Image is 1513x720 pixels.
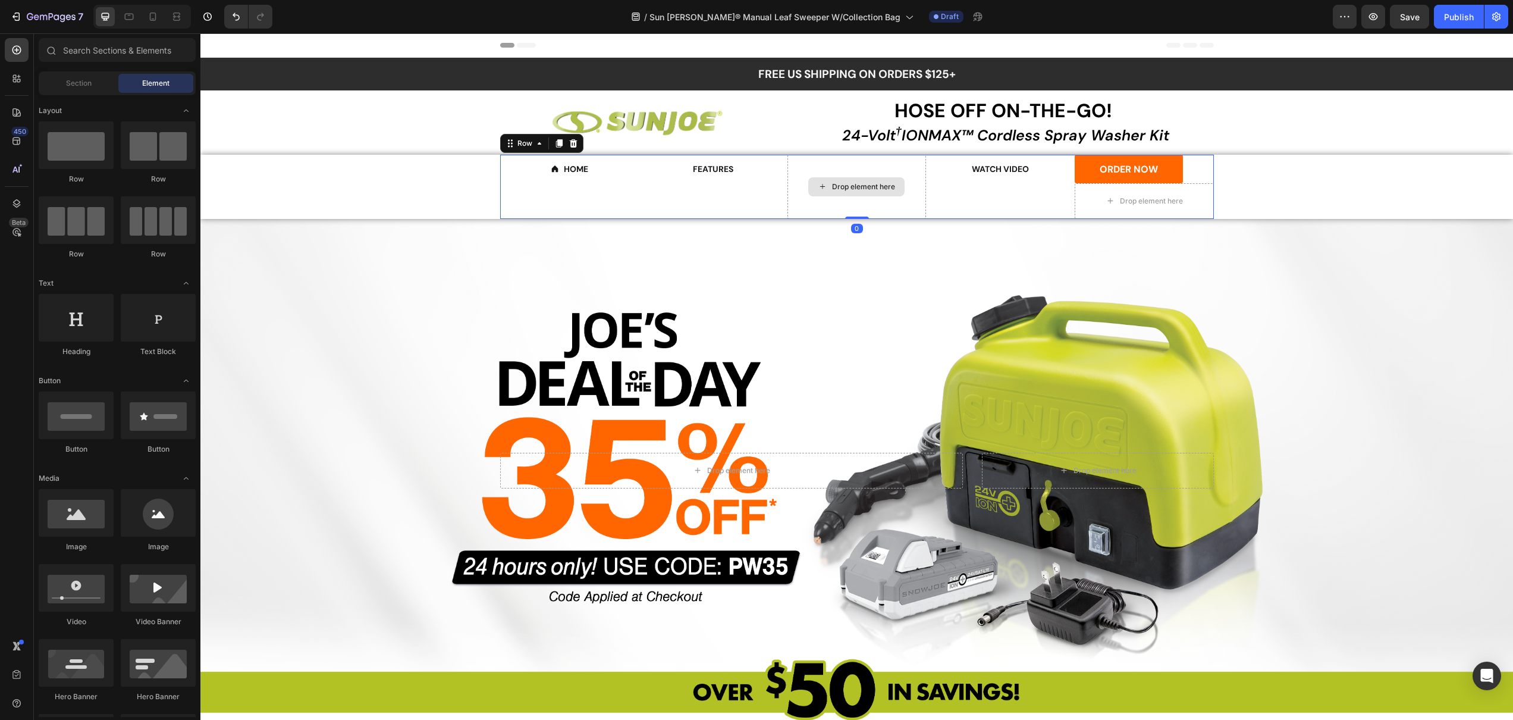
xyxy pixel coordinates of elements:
button: Publish [1434,5,1484,29]
span: Toggle open [177,101,196,120]
span: HOSE OFF ON-THE-GO! [694,65,912,90]
div: Hero Banner [39,691,114,702]
div: Beta [9,218,29,227]
span: Section [66,78,92,89]
span: 24-Volt IONMAX™ Cordless Spray Washer Kit [642,92,968,112]
div: Video Banner [121,616,196,627]
span: Text [39,278,54,289]
div: 0 [651,190,663,200]
p: HOME [363,130,388,142]
span: Toggle open [177,371,196,390]
span: Save [1400,12,1420,22]
div: ORDER NOW [899,128,958,145]
div: Row [121,249,196,259]
span: Sun [PERSON_NAME]® Manual Leaf Sweeper W/Collection Bag [649,11,900,23]
div: Drop element here [632,149,695,158]
div: Image [121,541,196,552]
div: Image [39,541,114,552]
div: Row [121,174,196,184]
span: Layout [39,105,62,116]
span: Toggle open [177,274,196,293]
div: Row [39,249,114,259]
a: WATCH VIDEO [757,124,843,146]
div: Video [39,616,114,627]
div: Row [39,174,114,184]
div: Heading [39,346,114,357]
button: Save [1390,5,1429,29]
button: ORDER NOW [874,121,982,150]
strong: FREE US SHIPPING ON ORDERS $125+ [558,33,755,48]
div: Row [315,105,334,115]
div: Drop element here [873,433,936,442]
p: FEATURES [492,130,533,142]
p: WATCH VIDEO [771,130,828,142]
span: Button [39,375,61,386]
span: Draft [941,11,959,22]
div: Publish [1444,11,1474,23]
div: Hero Banner [121,691,196,702]
img: gempages_503556048561374087-83f0cebc-8877-4b71-bfaf-b50f0984fffc.png [352,71,523,107]
span: Toggle open [177,469,196,488]
div: Undo/Redo [224,5,272,29]
div: Button [39,444,114,455]
span: Media [39,473,59,484]
div: Open Intercom Messenger [1473,662,1501,690]
input: Search Sections & Elements [39,38,196,62]
div: Text Block [121,346,196,357]
a: FEATURES [478,124,547,146]
div: Drop element here [507,433,570,442]
p: 7 [78,10,83,24]
iframe: Design area [200,33,1513,720]
div: Drop element here [919,163,982,173]
sup: † [695,90,701,105]
span: / [644,11,647,23]
a: HOME [336,124,402,146]
span: Element [142,78,169,89]
div: 450 [11,127,29,136]
div: Button [121,444,196,455]
button: 7 [5,5,89,29]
